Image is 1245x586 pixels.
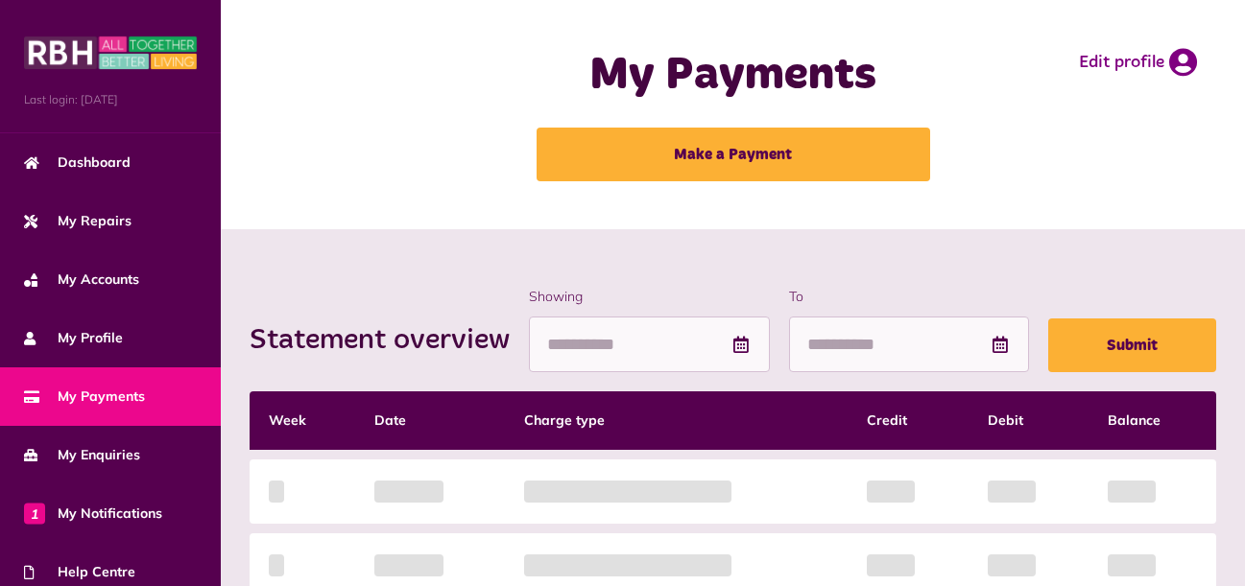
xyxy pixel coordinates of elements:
a: Make a Payment [537,128,930,181]
span: 1 [24,503,45,524]
span: Last login: [DATE] [24,91,197,108]
span: My Notifications [24,504,162,524]
a: Edit profile [1079,48,1197,77]
span: My Enquiries [24,445,140,465]
h1: My Payments [496,48,970,104]
span: My Accounts [24,270,139,290]
span: Dashboard [24,152,131,173]
img: MyRBH [24,34,197,72]
span: My Repairs [24,211,132,231]
span: My Payments [24,387,145,407]
span: My Profile [24,328,123,348]
span: Help Centre [24,562,135,582]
